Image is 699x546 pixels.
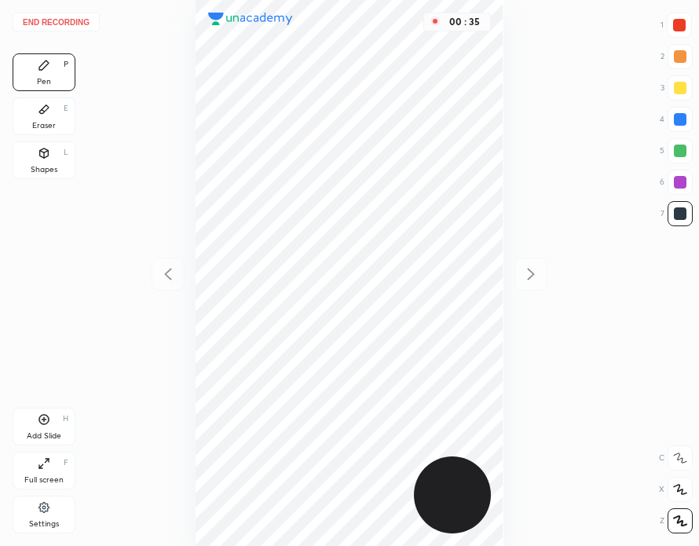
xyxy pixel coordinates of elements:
[32,122,56,130] div: Eraser
[64,459,68,467] div: F
[27,432,61,440] div: Add Slide
[64,60,68,68] div: P
[24,476,64,484] div: Full screen
[660,170,693,195] div: 6
[31,166,57,174] div: Shapes
[660,107,693,132] div: 4
[64,148,68,156] div: L
[64,104,68,112] div: E
[13,13,100,31] button: End recording
[661,13,692,38] div: 1
[661,75,693,101] div: 3
[208,13,293,25] img: logo.38c385cc.svg
[661,201,693,226] div: 7
[660,138,693,163] div: 5
[63,415,68,423] div: H
[37,78,51,86] div: Pen
[446,16,484,27] div: 00 : 35
[659,445,693,471] div: C
[659,477,693,502] div: X
[660,508,693,533] div: Z
[29,520,59,528] div: Settings
[661,44,693,69] div: 2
